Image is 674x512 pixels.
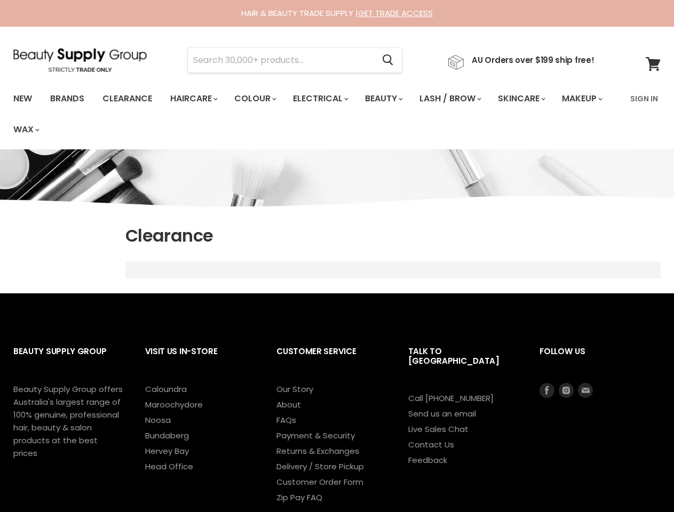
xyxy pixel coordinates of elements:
[490,87,552,110] a: Skincare
[408,439,454,450] a: Contact Us
[5,87,40,110] a: New
[276,383,313,395] a: Our Story
[554,87,609,110] a: Makeup
[276,414,296,426] a: FAQs
[276,445,359,457] a: Returns & Exchanges
[276,476,363,487] a: Customer Order Form
[226,87,283,110] a: Colour
[187,47,402,73] form: Product
[540,338,661,382] h2: Follow us
[162,87,224,110] a: Haircare
[276,430,355,441] a: Payment & Security
[408,408,476,419] a: Send us an email
[5,83,624,145] ul: Main menu
[411,87,488,110] a: Lash / Brow
[358,7,433,19] a: GET TRADE ACCESS
[42,87,92,110] a: Brands
[357,87,409,110] a: Beauty
[145,414,171,426] a: Noosa
[5,118,46,141] a: Wax
[276,492,322,503] a: Zip Pay FAQ
[125,225,661,247] h1: Clearance
[145,383,187,395] a: Caloundra
[145,445,189,457] a: Hervey Bay
[408,393,494,404] a: Call [PHONE_NUMBER]
[408,338,519,392] h2: Talk to [GEOGRAPHIC_DATA]
[145,430,189,441] a: Bundaberg
[188,48,374,73] input: Search
[408,454,447,466] a: Feedback
[624,87,664,110] a: Sign In
[276,399,301,410] a: About
[276,338,387,382] h2: Customer Service
[374,48,402,73] button: Search
[145,399,203,410] a: Maroochydore
[285,87,355,110] a: Electrical
[408,423,469,435] a: Live Sales Chat
[145,461,193,472] a: Head Office
[13,383,124,460] p: Beauty Supply Group offers Australia's largest range of 100% genuine, professional hair, beauty &...
[276,461,364,472] a: Delivery / Store Pickup
[145,338,256,382] h2: Visit Us In-Store
[621,462,663,501] iframe: Gorgias live chat messenger
[94,87,160,110] a: Clearance
[13,338,124,382] h2: Beauty Supply Group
